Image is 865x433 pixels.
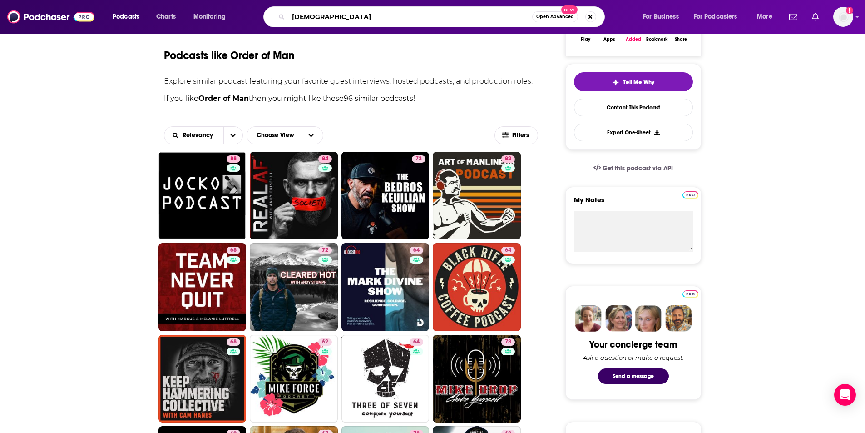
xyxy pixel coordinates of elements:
[433,243,521,331] a: 64
[322,338,328,347] span: 62
[158,335,247,423] a: 68
[412,155,425,163] a: 73
[158,243,247,331] a: 68
[7,8,94,25] img: Podchaser - Follow, Share and Rate Podcasts
[227,247,240,254] a: 68
[164,126,243,144] h2: Choose List sort
[164,132,224,139] button: open menu
[581,37,590,42] div: Play
[230,246,237,255] span: 68
[247,126,323,144] button: Choose View
[164,49,295,62] h1: Podcasts like Order of Man
[512,132,530,139] span: Filters
[612,79,619,86] img: tell me why sparkle
[574,72,693,91] button: tell me why sparkleTell Me Why
[193,10,226,23] span: Monitoring
[605,305,632,332] img: Barbara Profile
[505,246,511,255] span: 64
[505,338,511,347] span: 73
[833,7,853,27] img: User Profile
[682,290,698,298] img: Podchaser Pro
[250,335,338,423] a: 62
[187,10,237,24] button: open menu
[603,164,673,172] span: Get this podcast via API
[227,338,240,346] a: 68
[183,132,216,139] span: Relevancy
[341,152,430,240] a: 73
[250,243,338,331] a: 72
[341,335,430,423] a: 64
[164,93,539,105] p: If you like then you might like these 96 similar podcasts !
[575,305,602,332] img: Sydney Profile
[846,7,853,14] svg: Add a profile image
[150,10,181,24] a: Charts
[413,338,420,347] span: 64
[413,246,420,255] span: 64
[501,247,515,254] a: 64
[589,339,677,350] div: Your concierge team
[288,10,532,24] input: Search podcasts, credits, & more...
[494,126,538,144] button: Filters
[433,152,521,240] a: 82
[635,305,662,332] img: Jules Profile
[626,37,641,42] div: Added
[583,354,684,361] div: Ask a question or make a request.
[250,152,338,240] a: 84
[834,384,856,406] div: Open Intercom Messenger
[249,128,302,143] span: Choose View
[113,10,139,23] span: Podcasts
[586,157,681,179] a: Get this podcast via API
[223,127,242,144] button: open menu
[646,37,667,42] div: Bookmark
[682,191,698,199] img: Podchaser Pro
[598,368,669,384] button: Send a message
[574,99,693,116] a: Contact This Podcast
[786,9,801,25] a: Show notifications dropdown
[808,9,822,25] a: Show notifications dropdown
[230,154,237,164] span: 88
[574,124,693,141] button: Export One-Sheet
[833,7,853,27] span: Logged in as SkyHorsePub35
[318,338,332,346] a: 62
[757,10,772,23] span: More
[603,37,615,42] div: Apps
[694,10,737,23] span: For Podcasters
[410,247,423,254] a: 64
[505,154,511,164] span: 82
[637,10,690,24] button: open menu
[272,6,613,27] div: Search podcasts, credits, & more...
[322,154,328,164] span: 84
[247,126,329,144] h2: Choose View
[318,155,332,163] a: 84
[106,10,151,24] button: open menu
[318,247,332,254] a: 72
[665,305,692,332] img: Jon Profile
[410,338,423,346] a: 64
[833,7,853,27] button: Show profile menu
[158,152,247,240] a: 88
[751,10,784,24] button: open menu
[688,10,751,24] button: open menu
[164,77,539,85] p: Explore similar podcast featuring your favorite guest interviews, hosted podcasts, and production...
[501,155,515,163] a: 82
[675,37,687,42] div: Share
[433,335,521,423] a: 73
[341,243,430,331] a: 64
[623,79,654,86] span: Tell Me Why
[198,94,249,103] strong: Order of Man
[574,195,693,211] label: My Notes
[322,246,328,255] span: 72
[682,190,698,199] a: Pro website
[501,338,515,346] a: 73
[561,5,578,14] span: New
[227,155,240,163] a: 88
[156,10,176,23] span: Charts
[643,10,679,23] span: For Business
[532,11,578,22] button: Open AdvancedNew
[415,154,422,164] span: 73
[536,15,574,19] span: Open Advanced
[230,338,237,347] span: 68
[682,289,698,298] a: Pro website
